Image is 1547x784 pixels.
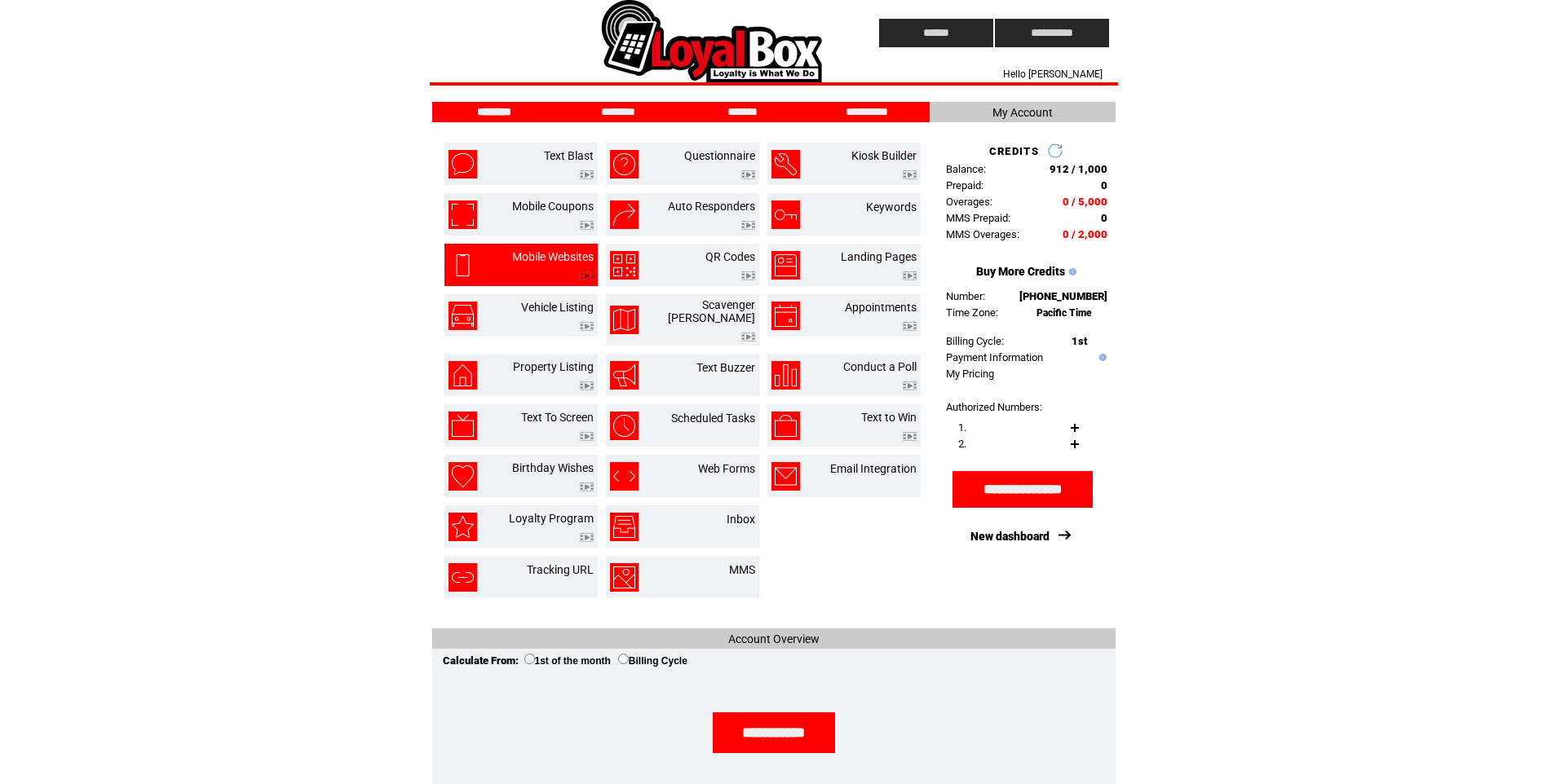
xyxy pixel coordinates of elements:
[449,513,477,541] img: loyalty-program.png
[946,290,985,302] span: Number:
[449,412,477,440] img: text-to-screen.png
[903,170,917,179] img: video.png
[771,251,800,280] img: landing-pages.png
[845,301,917,314] a: Appointments
[512,200,594,213] a: Mobile Coupons
[449,563,477,592] img: tracking-url.png
[610,513,639,541] img: inbox.png
[544,149,594,162] a: Text Blast
[989,145,1039,157] span: CREDITS
[903,432,917,441] img: video.png
[992,106,1053,119] span: My Account
[1095,354,1107,361] img: help.gif
[843,360,917,373] a: Conduct a Poll
[449,200,477,229] img: mobile-coupons.png
[771,150,800,178] img: kiosk-builder.png
[946,196,992,208] span: Overages:
[512,461,594,474] a: Birthday Wishes
[610,251,639,280] img: qr-codes.png
[618,654,629,664] input: Billing Cycle
[946,351,1043,363] a: Payment Information
[449,361,477,390] img: property-listing.png
[1036,307,1092,319] span: Pacific Time
[618,655,687,667] label: Billing Cycle
[1003,68,1103,80] span: Hello [PERSON_NAME]
[946,163,986,175] span: Balance:
[580,170,594,179] img: video.png
[580,482,594,491] img: video.png
[946,179,983,192] span: Prepaid:
[580,381,594,390] img: video.png
[958,438,966,450] span: 2.
[610,306,639,334] img: scavenger-hunt.png
[449,302,477,330] img: vehicle-listing.png
[705,250,755,263] a: QR Codes
[729,563,755,576] a: MMS
[903,381,917,390] img: video.png
[513,360,594,373] a: Property Listing
[580,432,594,441] img: video.png
[671,412,755,425] a: Scheduled Tasks
[698,462,755,475] a: Web Forms
[970,530,1050,543] a: New dashboard
[610,563,639,592] img: mms.png
[684,149,755,162] a: Questionnaire
[771,462,800,491] img: email-integration.png
[741,271,755,280] img: video.png
[771,302,800,330] img: appointments.png
[861,411,917,424] a: Text to Win
[521,301,594,314] a: Vehicle Listing
[1050,163,1107,175] span: 912 / 1,000
[727,513,755,526] a: Inbox
[771,200,800,229] img: keywords.png
[958,421,966,434] span: 1.
[1063,228,1107,240] span: 0 / 2,000
[610,462,639,491] img: web-forms.png
[1063,196,1107,208] span: 0 / 5,000
[580,533,594,542] img: video.png
[851,149,917,162] a: Kiosk Builder
[524,654,535,664] input: 1st of the month
[946,335,1004,347] span: Billing Cycle:
[696,361,755,374] a: Text Buzzer
[524,655,611,667] label: 1st of the month
[946,401,1042,413] span: Authorized Numbers:
[946,368,994,380] a: My Pricing
[1065,268,1076,275] img: help.gif
[841,250,917,263] a: Landing Pages
[741,333,755,341] img: video.png
[610,200,639,229] img: auto-responders.png
[449,462,477,491] img: birthday-wishes.png
[946,306,998,319] span: Time Zone:
[866,200,917,214] a: Keywords
[1101,212,1107,224] span: 0
[946,228,1019,240] span: MMS Overages:
[509,512,594,525] a: Loyalty Program
[1101,179,1107,192] span: 0
[449,251,477,280] img: mobile-websites.png
[771,412,800,440] img: text-to-win.png
[580,322,594,331] img: video.png
[903,271,917,280] img: video.png
[771,361,800,390] img: conduct-a-poll.png
[668,200,755,213] a: Auto Responders
[728,632,820,645] span: Account Overview
[610,412,639,440] img: scheduled-tasks.png
[1072,335,1087,347] span: 1st
[903,322,917,331] img: video.png
[1019,290,1107,302] span: [PHONE_NUMBER]
[580,271,594,280] img: video.png
[527,563,594,576] a: Tracking URL
[610,361,639,390] img: text-buzzer.png
[741,221,755,230] img: video.png
[449,150,477,178] img: text-blast.png
[946,212,1010,224] span: MMS Prepaid:
[976,265,1065,278] a: Buy More Credits
[512,250,594,263] a: Mobile Websites
[741,170,755,179] img: video.png
[668,298,755,324] a: Scavenger [PERSON_NAME]
[610,150,639,178] img: questionnaire.png
[830,462,917,475] a: Email Integration
[580,221,594,230] img: video.png
[443,654,519,667] span: Calculate From:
